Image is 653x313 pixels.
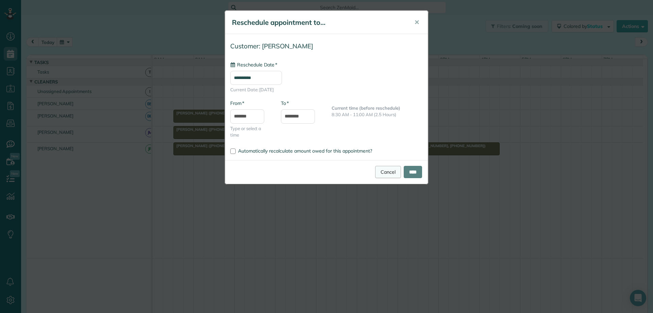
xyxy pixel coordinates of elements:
b: Current time (before reschedule) [332,105,400,111]
h5: Reschedule appointment to... [232,18,405,27]
a: Cancel [375,166,401,178]
h4: Customer: [PERSON_NAME] [230,43,423,50]
span: Automatically recalculate amount owed for this appointment? [238,148,372,154]
span: Type or select a time [230,125,271,138]
span: ✕ [414,18,419,26]
label: To [281,100,289,107]
label: Reschedule Date [230,61,277,68]
label: From [230,100,244,107]
p: 8:30 AM - 11:00 AM (2.5 Hours) [332,111,423,118]
span: Current Date: [DATE] [230,87,423,93]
